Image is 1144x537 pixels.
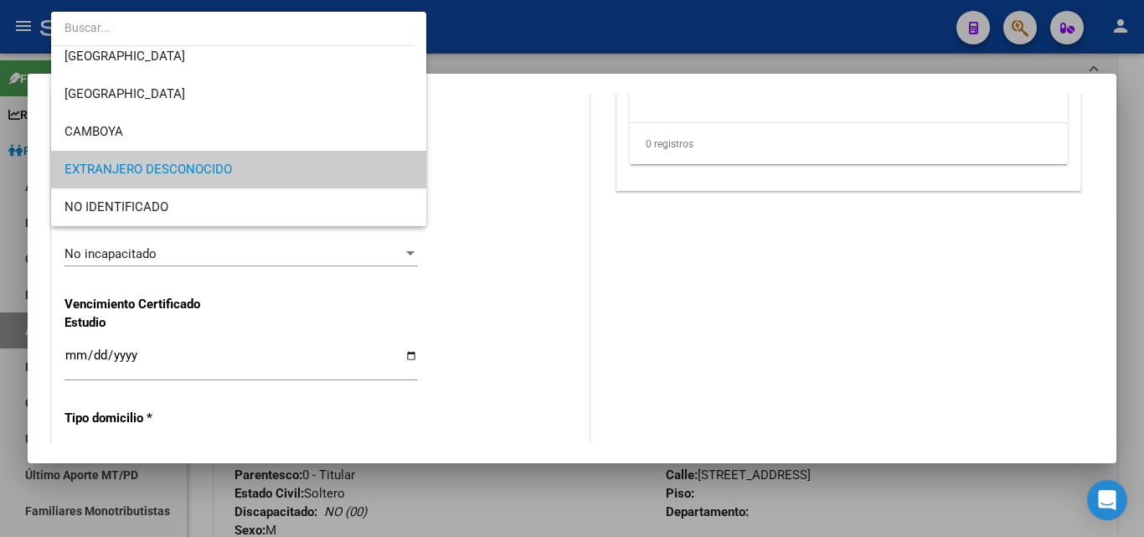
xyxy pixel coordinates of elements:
span: [GEOGRAPHIC_DATA] [64,86,185,101]
div: Open Intercom Messenger [1087,480,1127,520]
span: [GEOGRAPHIC_DATA] [64,49,185,64]
span: EXTRANJERO DESCONOCIDO [64,162,232,177]
span: CAMBOYA [64,124,123,139]
span: NO IDENTIFICADO [64,199,168,214]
